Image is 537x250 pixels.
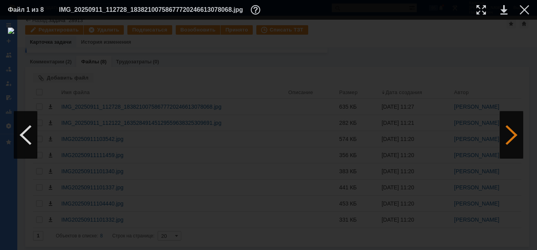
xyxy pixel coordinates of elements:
[8,7,47,13] div: Файл 1 из 8
[500,111,523,159] div: Следующий файл
[59,5,263,15] div: IMG_20250911_112728_18382100758677720246613078068.jpg
[520,5,529,15] div: Закрыть окно (Esc)
[251,5,263,15] div: Дополнительная информация о файле (F11)
[8,28,529,242] img: download
[500,5,508,15] div: Скачать файл
[14,111,37,159] div: Предыдущий файл
[476,5,486,15] div: Увеличить масштаб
